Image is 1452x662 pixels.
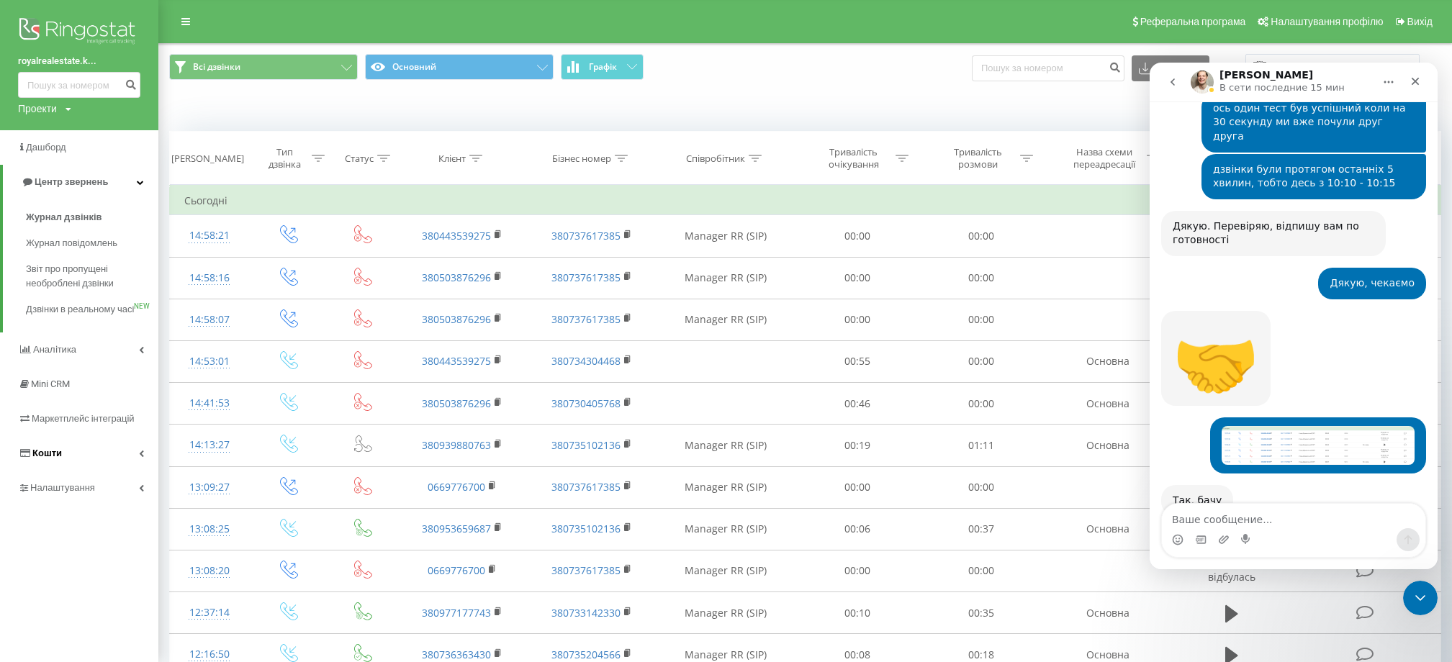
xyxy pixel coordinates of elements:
[589,62,617,72] span: Графік
[1150,63,1438,569] iframe: Intercom live chat
[184,599,235,627] div: 12:37:14
[919,425,1043,466] td: 01:11
[428,563,485,577] a: 0669776700
[30,482,95,493] span: Налаштування
[795,508,919,550] td: 00:06
[26,210,102,225] span: Журнал дзвінків
[1043,592,1172,634] td: Основна
[1271,16,1383,27] span: Налаштування профілю
[365,54,554,80] button: Основний
[345,153,374,165] div: Статус
[193,61,240,73] span: Всі дзвінки
[1043,340,1172,382] td: Основна
[32,413,135,424] span: Маркетплейс інтеграцій
[428,480,485,494] a: 0669776700
[438,153,466,165] div: Клієнт
[939,146,1016,171] div: Тривалість розмови
[795,550,919,591] td: 00:00
[262,146,308,171] div: Тип дзвінка
[26,262,151,291] span: Звіт про пропущені необроблені дзвінки
[26,296,158,322] a: Дзвінки в реальному часіNEW
[26,230,158,256] a: Журнал повідомлень
[656,425,795,466] td: Manager RR (SIP)
[656,257,795,299] td: Manager RR (SIP)
[35,176,108,187] span: Центр звернень
[26,256,158,296] a: Звіт про пропущені необроблені дзвінки
[656,550,795,591] td: Manager RR (SIP)
[422,271,491,284] a: 380503876296
[919,383,1043,425] td: 00:00
[169,54,358,80] button: Всі дзвінки
[184,431,235,459] div: 14:13:27
[3,165,158,199] a: Центр звернень
[1132,55,1209,81] button: Експорт
[919,257,1043,299] td: 00:00
[656,508,795,550] td: Manager RR (SIP)
[31,378,70,389] span: Mini CRM
[18,101,57,116] div: Проекти
[919,340,1043,382] td: 00:00
[184,222,235,250] div: 14:58:21
[686,153,745,165] div: Співробітник
[1043,383,1172,425] td: Основна
[1204,557,1260,584] span: Розмова не відбулась
[795,299,919,340] td: 00:00
[26,236,117,250] span: Журнал повідомлень
[1403,581,1438,615] iframe: Intercom live chat
[18,14,140,50] img: Ringostat logo
[422,354,491,368] a: 380443539275
[184,306,235,334] div: 14:58:07
[551,312,621,326] a: 380737617385
[170,186,1441,215] td: Сьогодні
[184,389,235,417] div: 14:41:53
[184,473,235,502] div: 13:09:27
[26,302,134,317] span: Дзвінки в реальному часі
[551,522,621,535] a: 380735102136
[32,448,62,458] span: Кошти
[26,142,66,153] span: Дашборд
[919,592,1043,634] td: 00:35
[795,257,919,299] td: 00:00
[422,396,491,410] a: 380503876296
[551,480,621,494] a: 380737617385
[184,557,235,585] div: 13:08:20
[551,648,621,661] a: 380735204566
[919,466,1043,508] td: 00:00
[656,592,795,634] td: Manager RR (SIP)
[171,153,244,165] div: [PERSON_NAME]
[919,508,1043,550] td: 00:37
[1043,508,1172,550] td: Основна
[1043,425,1172,466] td: Основна
[795,466,919,508] td: 00:00
[551,396,621,410] a: 380730405768
[422,648,491,661] a: 380736363430
[422,229,491,242] a: 380443539275
[972,55,1124,81] input: Пошук за номером
[551,606,621,620] a: 380733142330
[184,515,235,543] div: 13:08:25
